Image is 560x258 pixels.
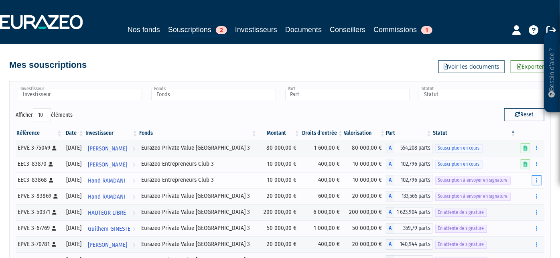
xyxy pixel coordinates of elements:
i: [Français] Personne physique [49,178,53,183]
a: Exporter [511,60,551,73]
a: Guilhem GINESTE [85,220,138,236]
a: [PERSON_NAME] [85,236,138,252]
span: 554,208 parts [394,143,432,153]
div: EPVE 3-83869 [18,192,60,200]
span: [PERSON_NAME] [88,157,127,172]
div: A - Eurazeo Private Value Europe 3 [386,239,432,250]
span: Souscription à envoyer en signature [435,177,511,184]
span: Hand RAMDANI [88,189,125,204]
td: 10 000,00 € [258,156,300,172]
span: HAUTEUR LIBRE [88,205,126,220]
a: Hand RAMDANI [85,188,138,204]
td: 20 000,00 € [344,188,386,204]
div: Eurazeo Private Value [GEOGRAPHIC_DATA] 3 [141,208,255,216]
div: [DATE] [66,240,82,248]
i: Voir l'investisseur [132,141,135,156]
td: 200 000,00 € [258,204,300,220]
td: 20 000,00 € [258,236,300,252]
a: Souscriptions2 [168,24,227,37]
i: Voir l'investisseur [132,189,135,204]
span: 1 [421,26,432,34]
td: 1 600,00 € [300,140,344,156]
div: EPVE 3-50371 [18,208,60,216]
th: Valorisation: activer pour trier la colonne par ordre croissant [344,126,386,140]
span: 359,79 parts [394,223,432,234]
span: A [386,207,394,217]
span: 2 [216,26,227,34]
span: [PERSON_NAME] [88,238,127,252]
i: [Français] Personne physique [52,210,57,215]
td: 400,00 € [300,172,344,188]
a: Investisseurs [235,24,277,35]
th: Investisseur: activer pour trier la colonne par ordre croissant [85,126,138,140]
div: Eurazeo Entrepreneurs Club 3 [141,176,255,184]
div: EEC3-83868 [18,176,60,184]
h4: Mes souscriptions [9,60,87,70]
i: [Français] Personne physique [52,242,56,247]
th: Montant: activer pour trier la colonne par ordre croissant [258,126,300,140]
span: En attente de signature [435,241,487,248]
div: [DATE] [66,160,82,168]
td: 20 000,00 € [258,188,300,204]
i: Voir l'investisseur [132,173,135,188]
span: 102,796 parts [394,175,432,185]
i: Voir l'investisseur [132,157,135,172]
div: [DATE] [66,192,82,200]
span: Guilhem GINESTE [88,221,130,236]
a: Voir les documents [438,60,505,73]
td: 50 000,00 € [258,220,300,236]
div: Eurazeo Private Value [GEOGRAPHIC_DATA] 3 [141,240,255,248]
div: EPVE 3-75049 [18,144,60,152]
span: En attente de signature [435,209,487,216]
th: Part: activer pour trier la colonne par ordre croissant [386,126,432,140]
a: Hand RAMDANI [85,172,138,188]
span: 133,565 parts [394,191,432,201]
i: [Français] Personne physique [52,226,56,231]
button: Reset [504,108,544,121]
div: EEC3-83870 [18,160,60,168]
td: 20 000,00 € [344,236,386,252]
div: [DATE] [66,144,82,152]
td: 10 000,00 € [344,156,386,172]
td: 50 000,00 € [344,220,386,236]
i: [Français] Personne physique [52,146,57,150]
td: 6 000,00 € [300,204,344,220]
span: 140,944 parts [394,239,432,250]
div: A - Eurazeo Private Value Europe 3 [386,143,432,153]
a: Nos fonds [128,24,160,35]
td: 10 000,00 € [344,172,386,188]
td: 200 000,00 € [344,204,386,220]
a: Documents [285,24,322,35]
span: 102,796 parts [394,159,432,169]
div: Eurazeo Private Value [GEOGRAPHIC_DATA] 3 [141,144,255,152]
span: Hand RAMDANI [88,173,125,188]
div: EPVE 3-70781 [18,240,60,248]
div: A - Eurazeo Entrepreneurs Club 3 [386,159,432,169]
i: Voir l'investisseur [132,221,135,236]
span: Souscription à envoyer en signature [435,193,511,200]
td: 80 000,00 € [344,140,386,156]
a: HAUTEUR LIBRE [85,204,138,220]
span: A [386,223,394,234]
span: 1 623,904 parts [394,207,432,217]
a: [PERSON_NAME] [85,140,138,156]
i: [Français] Personne physique [53,194,58,199]
p: Besoin d'aide ? [548,37,557,109]
i: [Français] Personne physique [49,162,53,167]
td: 400,00 € [300,236,344,252]
a: Commissions1 [373,24,432,35]
i: Voir l'investisseur [132,205,135,220]
div: [DATE] [66,176,82,184]
span: [PERSON_NAME] [88,141,127,156]
a: [PERSON_NAME] [85,156,138,172]
span: En attente de signature [435,225,487,232]
div: EPVE 3-67769 [18,224,60,232]
label: Afficher éléments [16,108,73,122]
div: A - Eurazeo Entrepreneurs Club 3 [386,175,432,185]
td: 1 000,00 € [300,220,344,236]
div: [DATE] [66,224,82,232]
span: A [386,159,394,169]
span: Souscription en cours [435,144,483,152]
div: Eurazeo Entrepreneurs Club 3 [141,160,255,168]
div: A - Eurazeo Private Value Europe 3 [386,191,432,201]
